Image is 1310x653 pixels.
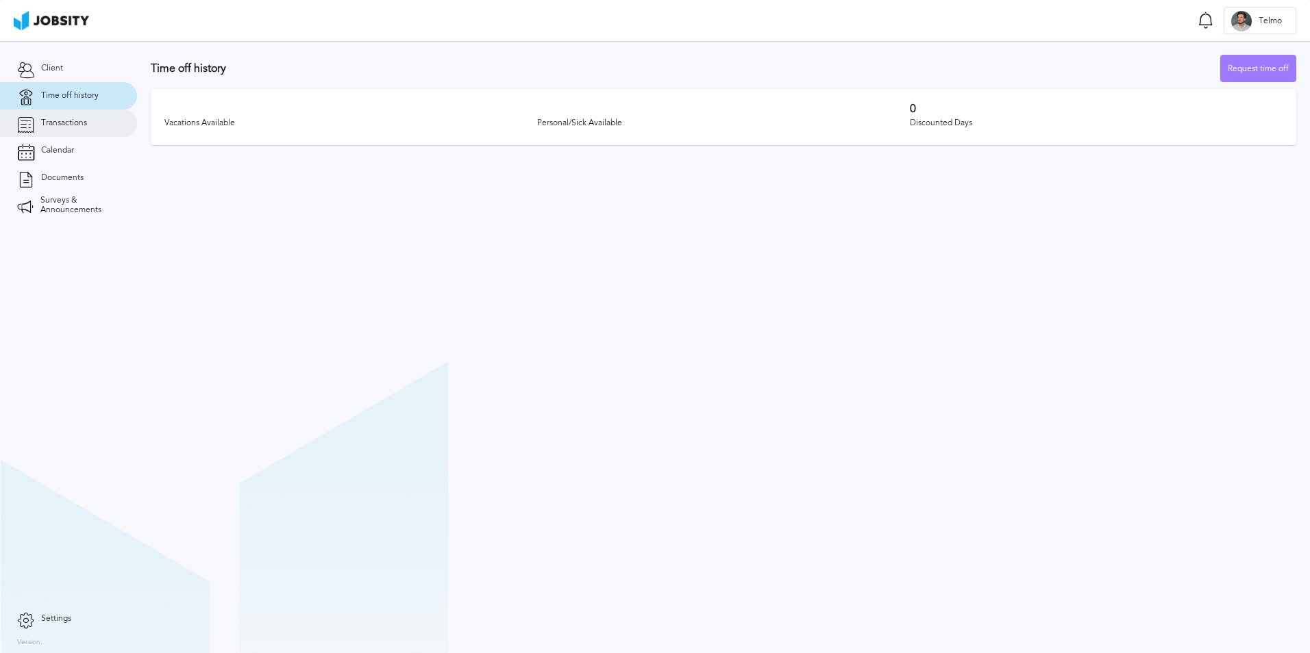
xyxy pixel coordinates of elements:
span: Client [41,64,63,73]
label: Version: [17,639,42,647]
span: Transactions [41,118,87,128]
h3: 0 [910,103,1283,115]
span: Telmo [1252,16,1289,26]
div: Request time off [1221,55,1296,83]
div: Vacations Available [164,118,537,128]
img: ab4bad089aa723f57921c736e9817d99.png [14,11,89,30]
span: Time off history [41,91,99,101]
span: Calendar [41,146,74,155]
div: Personal/Sick Available [537,118,910,128]
span: Surveys & Announcements [40,196,120,215]
div: Discounted Days [910,118,1283,128]
span: Settings [41,614,71,624]
span: Documents [41,173,84,183]
button: Request time off [1220,55,1296,82]
h3: Time off history [151,62,1220,75]
div: T [1231,11,1252,31]
button: TTelmo [1224,7,1296,34]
